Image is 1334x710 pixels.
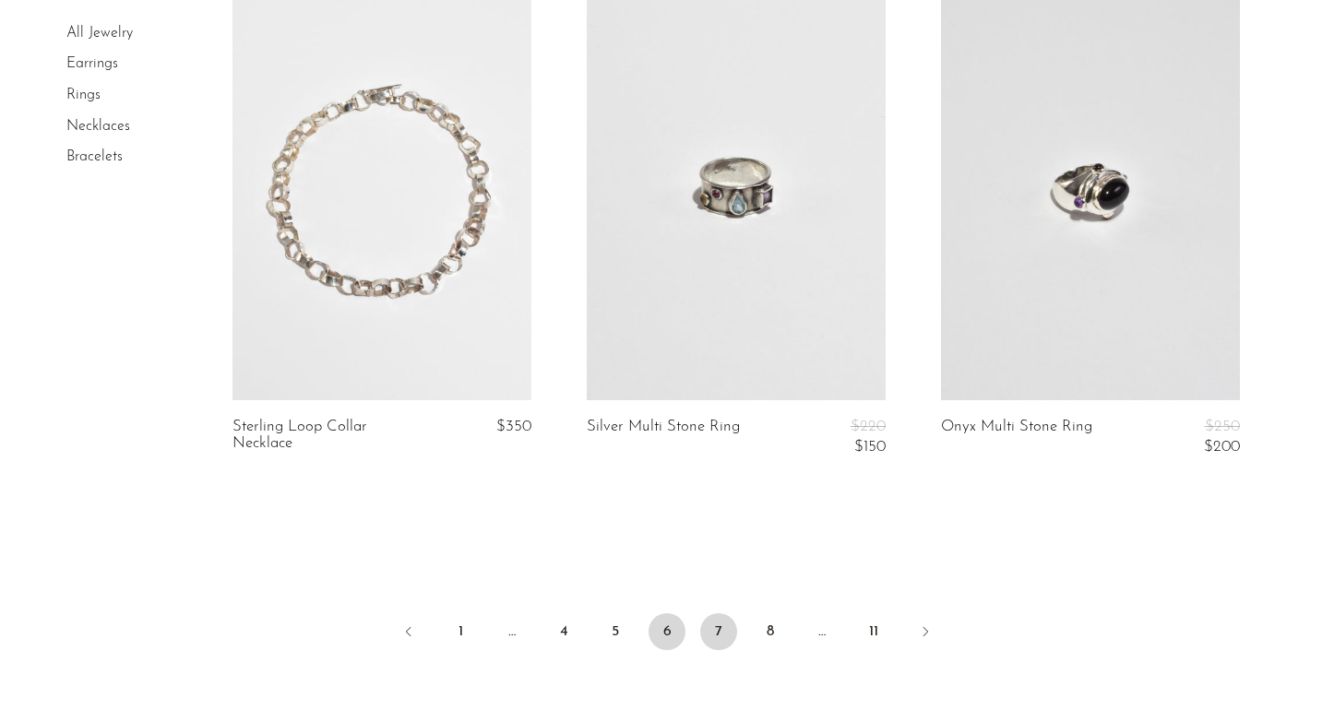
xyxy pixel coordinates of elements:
a: 4 [545,613,582,650]
a: 11 [855,613,892,650]
span: $200 [1204,439,1240,455]
span: $220 [851,419,886,434]
span: $150 [854,439,886,455]
a: Bracelets [66,149,123,164]
a: Necklaces [66,119,130,134]
a: Sterling Loop Collar Necklace [232,419,431,453]
a: Rings [66,88,101,102]
a: Next [907,613,944,654]
span: 6 [649,613,685,650]
a: Silver Multi Stone Ring [587,419,740,456]
a: Earrings [66,57,118,72]
a: Previous [390,613,427,654]
a: 1 [442,613,479,650]
span: … [804,613,840,650]
span: $350 [496,419,531,434]
span: $250 [1205,419,1240,434]
a: 5 [597,613,634,650]
a: Onyx Multi Stone Ring [941,419,1092,456]
a: 7 [700,613,737,650]
span: … [494,613,530,650]
a: All Jewelry [66,26,133,41]
a: 8 [752,613,789,650]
